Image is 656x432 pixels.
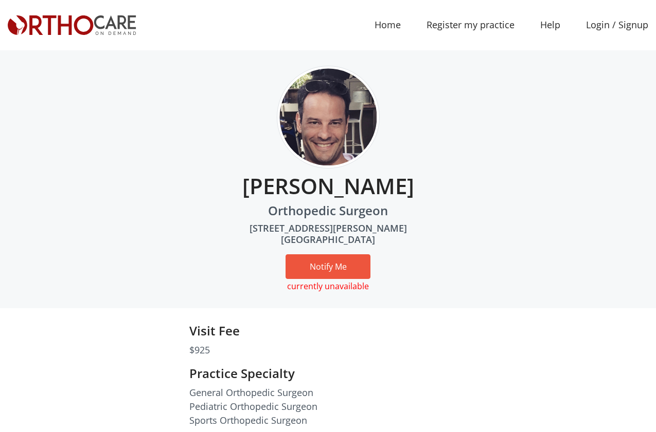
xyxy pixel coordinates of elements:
h6: [STREET_ADDRESS][PERSON_NAME] [GEOGRAPHIC_DATA] [8,223,648,245]
button: Notify Me [286,254,370,279]
a: Home [362,13,414,36]
label: currently unavailable [287,280,369,292]
h5: Orthopedic Surgeon [8,203,648,218]
h5: Practice Specialty [189,366,467,381]
h5: Visit Fee [189,324,467,339]
p: General Orthopedic Surgeon Pediatric Orthopedic Surgeon Sports Orthopedic Surgeon [189,386,467,427]
p: $925 [189,343,467,357]
a: Register my practice [414,13,527,36]
img: 1489972435_img-5879.jpg [277,66,380,168]
h3: [PERSON_NAME] [8,168,648,199]
a: Help [527,13,573,36]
